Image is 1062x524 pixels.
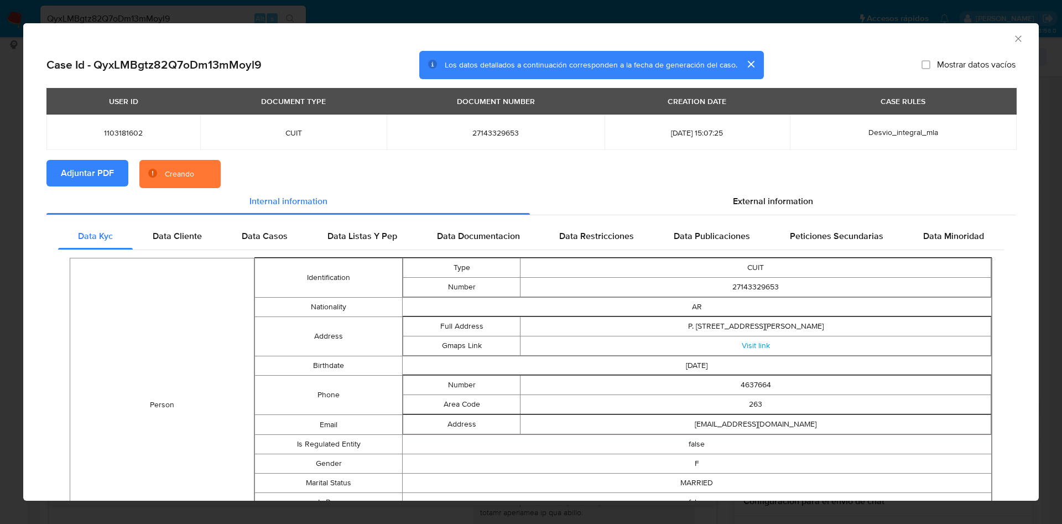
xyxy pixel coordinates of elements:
td: Address [255,317,402,356]
button: cerrar [737,51,764,77]
span: Data Cliente [153,230,202,242]
span: Adjuntar PDF [61,161,114,185]
td: Number [403,376,520,395]
span: Data Publicaciones [674,230,750,242]
span: Data Documentacion [437,230,520,242]
span: Peticiones Secundarias [790,230,883,242]
span: CUIT [214,128,373,138]
div: Detailed info [46,188,1016,215]
span: Data Minoridad [923,230,984,242]
td: Birthdate [255,356,402,376]
button: Cerrar ventana [1013,33,1023,43]
div: DOCUMENT NUMBER [450,92,542,111]
td: 27143329653 [520,278,991,297]
span: 27143329653 [400,128,591,138]
td: 263 [520,395,991,414]
span: Data Casos [242,230,288,242]
span: Data Kyc [78,230,113,242]
td: Is Pep [255,493,402,512]
td: Full Address [403,317,520,336]
td: Gmaps Link [403,336,520,356]
td: Address [403,415,520,434]
td: P. [STREET_ADDRESS][PERSON_NAME] [520,317,991,336]
span: 1103181602 [60,128,187,138]
td: Type [403,258,520,278]
td: [EMAIL_ADDRESS][DOMAIN_NAME] [520,415,991,434]
td: Gender [255,454,402,474]
span: [DATE] 15:07:25 [618,128,777,138]
td: Number [403,278,520,297]
div: closure-recommendation-modal [23,23,1039,501]
td: AR [402,298,991,317]
div: CREATION DATE [661,92,733,111]
div: Detailed internal info [58,223,1004,250]
td: [DATE] [402,356,991,376]
span: Data Listas Y Pep [327,230,397,242]
div: Creando [165,169,194,180]
h2: Case Id - QyxLMBgtz82Q7oDm13mMoyl9 [46,58,262,72]
span: Data Restricciones [559,230,634,242]
td: Email [255,415,402,435]
td: Is Regulated Entity [255,435,402,454]
div: DOCUMENT TYPE [254,92,332,111]
td: Phone [255,376,402,415]
input: Mostrar datos vacíos [922,60,930,69]
td: Identification [255,258,402,298]
td: Area Code [403,395,520,414]
div: USER ID [102,92,145,111]
td: 4637664 [520,376,991,395]
td: Marital Status [255,474,402,493]
td: false [402,493,991,512]
a: Visit link [742,340,770,351]
td: F [402,454,991,474]
td: false [402,435,991,454]
span: Desvio_integral_mla [868,127,938,138]
td: Nationality [255,298,402,317]
td: MARRIED [402,474,991,493]
div: CASE RULES [874,92,932,111]
td: CUIT [520,258,991,278]
span: External information [733,195,813,207]
button: Adjuntar PDF [46,160,128,186]
span: Los datos detallados a continuación corresponden a la fecha de generación del caso. [445,59,737,70]
span: Mostrar datos vacíos [937,59,1016,70]
span: Internal information [249,195,327,207]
